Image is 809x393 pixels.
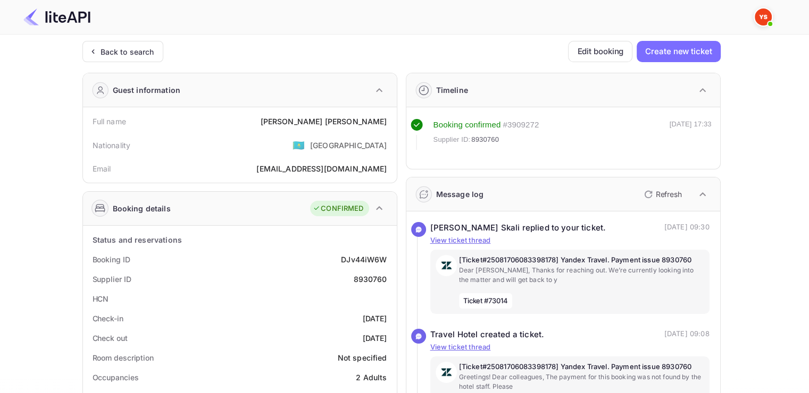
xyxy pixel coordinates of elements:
[664,329,710,341] p: [DATE] 09:08
[430,235,710,246] p: View ticket thread
[433,134,471,145] span: Supplier ID:
[664,222,710,234] p: [DATE] 09:30
[568,41,632,62] button: Edit booking
[353,274,387,285] div: 8930760
[338,352,387,363] div: Not specified
[93,254,130,265] div: Booking ID
[93,140,131,151] div: Nationality
[93,332,128,344] div: Check out
[638,186,686,203] button: Refresh
[93,352,154,363] div: Room description
[310,140,387,151] div: [GEOGRAPHIC_DATA]
[93,372,139,383] div: Occupancies
[363,332,387,344] div: [DATE]
[430,342,710,353] p: View ticket thread
[433,119,501,131] div: Booking confirmed
[313,203,363,214] div: CONFIRMED
[436,362,457,383] img: AwvSTEc2VUhQAAAAAElFTkSuQmCC
[436,84,468,96] div: Timeline
[293,135,305,155] span: United States
[113,203,171,214] div: Booking details
[503,119,539,131] div: # 3909272
[656,189,682,200] p: Refresh
[459,255,704,266] p: [Ticket#25081706083398178] Yandex Travel. Payment issue 8930760
[471,134,499,145] span: 8930760
[356,372,387,383] div: 2 Adults
[459,362,704,372] p: [Ticket#25081706083398178] Yandex Travel. Payment issue 8930760
[436,189,484,200] div: Message log
[459,293,513,309] span: Ticket #73014
[459,372,704,391] p: Greetings! Dear colleagues, The payment for this booking was not found by the hotel staff. Please
[430,329,545,341] div: Travel Hotel created a ticket.
[93,313,123,324] div: Check-in
[113,84,181,96] div: Guest information
[23,8,90,25] img: LiteAPI Logo
[93,293,109,304] div: HCN
[101,46,154,57] div: Back to search
[670,119,712,150] div: [DATE] 17:33
[341,254,387,265] div: DJv44iW6W
[93,116,126,127] div: Full name
[459,266,704,285] p: Dear [PERSON_NAME], Thanks for reaching out. We’re currently looking into the matter and will get...
[93,234,182,245] div: Status and reservations
[93,163,111,174] div: Email
[260,116,387,127] div: [PERSON_NAME] [PERSON_NAME]
[256,163,387,174] div: [EMAIL_ADDRESS][DOMAIN_NAME]
[363,313,387,324] div: [DATE]
[93,274,131,285] div: Supplier ID
[436,255,457,276] img: AwvSTEc2VUhQAAAAAElFTkSuQmCC
[755,8,772,25] img: Yandex Support
[637,41,720,62] button: Create new ticket
[430,222,606,234] div: [PERSON_NAME] Skali replied to your ticket.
